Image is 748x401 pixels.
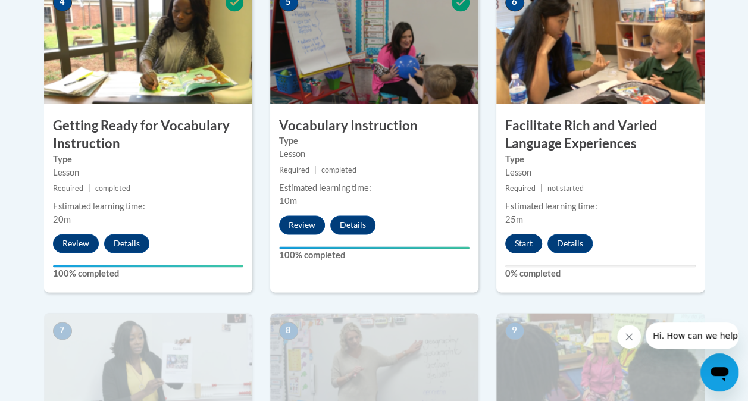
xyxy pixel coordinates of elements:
[95,184,130,193] span: completed
[505,267,696,280] label: 0% completed
[53,322,72,340] span: 7
[505,234,542,253] button: Start
[279,249,470,262] label: 100% completed
[53,200,243,213] div: Estimated learning time:
[7,8,96,18] span: Hi. How can we help?
[505,153,696,166] label: Type
[279,181,470,195] div: Estimated learning time:
[44,117,252,153] h3: Getting Ready for Vocabulary Instruction
[321,165,356,174] span: completed
[279,196,297,206] span: 10m
[279,322,298,340] span: 8
[700,353,738,391] iframe: Button to launch messaging window
[53,234,99,253] button: Review
[505,200,696,213] div: Estimated learning time:
[279,165,309,174] span: Required
[88,184,90,193] span: |
[496,117,705,153] h3: Facilitate Rich and Varied Language Experiences
[104,234,149,253] button: Details
[646,322,738,349] iframe: Message from company
[53,214,71,224] span: 20m
[617,325,641,349] iframe: Close message
[53,153,243,166] label: Type
[270,117,478,135] h3: Vocabulary Instruction
[53,166,243,179] div: Lesson
[53,265,243,267] div: Your progress
[53,184,83,193] span: Required
[540,184,543,193] span: |
[547,184,584,193] span: not started
[505,166,696,179] div: Lesson
[330,215,375,234] button: Details
[53,267,243,280] label: 100% completed
[314,165,317,174] span: |
[547,234,593,253] button: Details
[505,214,523,224] span: 25m
[279,134,470,148] label: Type
[279,215,325,234] button: Review
[505,184,536,193] span: Required
[279,246,470,249] div: Your progress
[505,322,524,340] span: 9
[279,148,470,161] div: Lesson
